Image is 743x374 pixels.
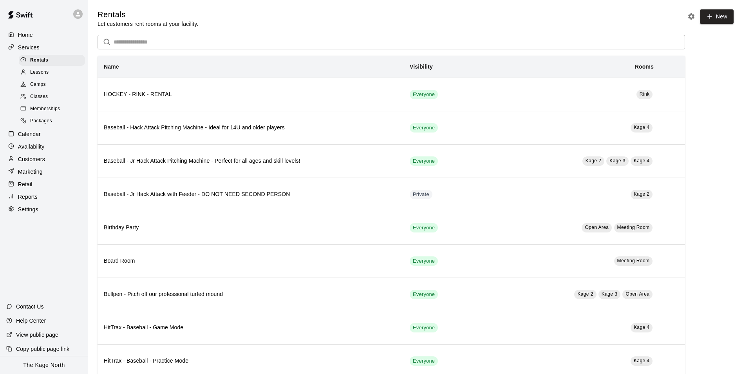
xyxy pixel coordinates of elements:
[410,191,432,198] span: Private
[16,303,44,310] p: Contact Us
[634,358,649,363] span: Kage 4
[410,64,433,70] b: Visibility
[410,356,438,366] div: This service is visible to all of your customers
[19,115,88,127] a: Packages
[30,81,46,89] span: Camps
[98,20,198,28] p: Let customers rent rooms at your facility.
[410,190,432,199] div: This service is hidden, and can only be accessed via a direct link
[23,361,65,369] p: The Kage North
[30,93,48,101] span: Classes
[19,103,88,115] a: Memberships
[104,64,119,70] b: Name
[104,290,397,299] h6: Bullpen - Pitch off our professional turfed mound
[104,157,397,165] h6: Baseball - Jr Hack Attack Pitching Machine - Perfect for all ages and skill levels!
[585,225,609,230] span: Open Area
[410,256,438,266] div: This service is visible to all of your customers
[700,9,734,24] a: New
[410,258,438,265] span: Everyone
[410,324,438,332] span: Everyone
[6,178,82,190] a: Retail
[18,180,33,188] p: Retail
[19,67,85,78] div: Lessons
[634,325,649,330] span: Kage 4
[634,191,649,197] span: Kage 2
[18,31,33,39] p: Home
[634,125,649,130] span: Kage 4
[18,193,38,201] p: Reports
[19,79,88,91] a: Camps
[16,317,46,325] p: Help Center
[640,91,650,97] span: Rink
[19,103,85,114] div: Memberships
[16,331,58,339] p: View public page
[19,55,85,66] div: Rentals
[617,258,650,263] span: Meeting Room
[18,130,41,138] p: Calendar
[410,290,438,299] div: This service is visible to all of your customers
[410,358,438,365] span: Everyone
[635,64,654,70] b: Rooms
[410,291,438,298] span: Everyone
[104,90,397,99] h6: HOCKEY - RINK - RENTAL
[6,203,82,215] a: Settings
[410,123,438,133] div: This service is visible to all of your customers
[6,42,82,53] a: Services
[410,91,438,98] span: Everyone
[410,158,438,165] span: Everyone
[30,56,48,64] span: Rentals
[609,158,625,163] span: Kage 3
[18,155,45,163] p: Customers
[410,90,438,99] div: This service is visible to all of your customers
[6,153,82,165] a: Customers
[586,158,601,163] span: Kage 2
[410,323,438,332] div: This service is visible to all of your customers
[104,123,397,132] h6: Baseball - Hack Attack Pitching Machine - Ideal for 14U and older players
[6,166,82,178] a: Marketing
[685,11,697,22] button: Rental settings
[6,141,82,153] a: Availability
[410,124,438,132] span: Everyone
[18,168,43,176] p: Marketing
[577,291,593,297] span: Kage 2
[18,205,38,213] p: Settings
[6,29,82,41] a: Home
[98,9,198,20] h5: Rentals
[104,357,397,365] h6: HitTrax - Baseball - Practice Mode
[410,223,438,232] div: This service is visible to all of your customers
[410,156,438,166] div: This service is visible to all of your customers
[19,54,88,66] a: Rentals
[104,223,397,232] h6: Birthday Party
[6,128,82,140] a: Calendar
[104,190,397,199] h6: Baseball - Jr Hack Attack with Feeder - DO NOT NEED SECOND PERSON
[6,191,82,203] a: Reports
[634,158,649,163] span: Kage 4
[19,79,85,90] div: Camps
[602,291,617,297] span: Kage 3
[30,105,60,113] span: Memberships
[104,257,397,265] h6: Board Room
[30,69,49,76] span: Lessons
[19,66,88,78] a: Lessons
[617,225,650,230] span: Meeting Room
[19,116,85,127] div: Packages
[16,345,69,353] p: Copy public page link
[104,323,397,332] h6: HitTrax - Baseball - Game Mode
[18,44,40,51] p: Services
[19,91,88,103] a: Classes
[18,143,45,151] p: Availability
[30,117,52,125] span: Packages
[625,291,649,297] span: Open Area
[410,224,438,232] span: Everyone
[19,91,85,102] div: Classes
